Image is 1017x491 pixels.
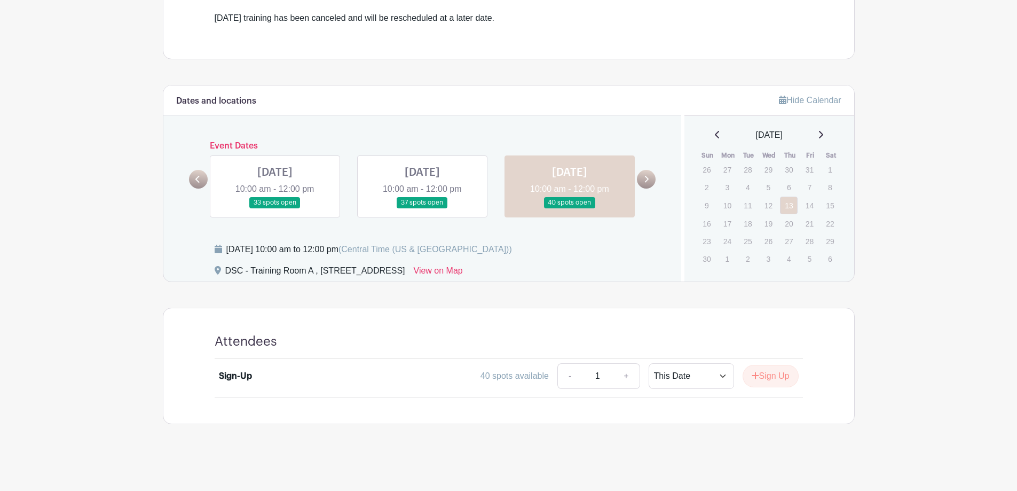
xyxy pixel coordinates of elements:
[739,215,756,232] p: 18
[760,251,777,267] p: 3
[719,161,736,178] p: 27
[226,243,512,256] div: [DATE] 10:00 am to 12:00 pm
[338,245,512,254] span: (Central Time (US & [GEOGRAPHIC_DATA]))
[739,233,756,250] p: 25
[780,215,798,232] p: 20
[215,334,277,349] h4: Attendees
[739,251,756,267] p: 2
[719,215,736,232] p: 17
[821,150,841,161] th: Sat
[760,233,777,250] p: 26
[738,150,759,161] th: Tue
[801,197,818,214] p: 14
[613,363,640,389] a: +
[801,161,818,178] p: 31
[760,215,777,232] p: 19
[760,197,777,214] p: 12
[760,179,777,196] p: 5
[698,197,715,214] p: 9
[739,197,756,214] p: 11
[719,179,736,196] p: 3
[739,161,756,178] p: 28
[780,161,798,178] p: 30
[414,264,463,282] a: View on Map
[779,150,800,161] th: Thu
[801,251,818,267] p: 5
[698,251,715,267] p: 30
[821,251,839,267] p: 6
[821,179,839,196] p: 8
[215,12,803,25] div: [DATE] training has been canceled and will be rescheduled at a later date.
[821,197,839,214] p: 15
[760,161,777,178] p: 29
[779,96,841,105] a: Hide Calendar
[219,370,252,383] div: Sign-Up
[698,161,715,178] p: 26
[801,215,818,232] p: 21
[176,96,256,106] h6: Dates and locations
[698,233,715,250] p: 23
[698,179,715,196] p: 2
[756,129,783,142] span: [DATE]
[821,233,839,250] p: 29
[821,215,839,232] p: 22
[780,251,798,267] p: 4
[801,179,818,196] p: 7
[718,150,739,161] th: Mon
[780,233,798,250] p: 27
[557,363,582,389] a: -
[821,161,839,178] p: 1
[780,197,798,214] a: 13
[208,141,637,151] h6: Event Dates
[719,233,736,250] p: 24
[697,150,718,161] th: Sun
[225,264,405,282] div: DSC - Training Room A , [STREET_ADDRESS]
[480,370,549,383] div: 40 spots available
[719,197,736,214] p: 10
[801,233,818,250] p: 28
[780,179,798,196] p: 6
[759,150,780,161] th: Wed
[743,365,799,387] button: Sign Up
[739,179,756,196] p: 4
[698,215,715,232] p: 16
[800,150,821,161] th: Fri
[719,251,736,267] p: 1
